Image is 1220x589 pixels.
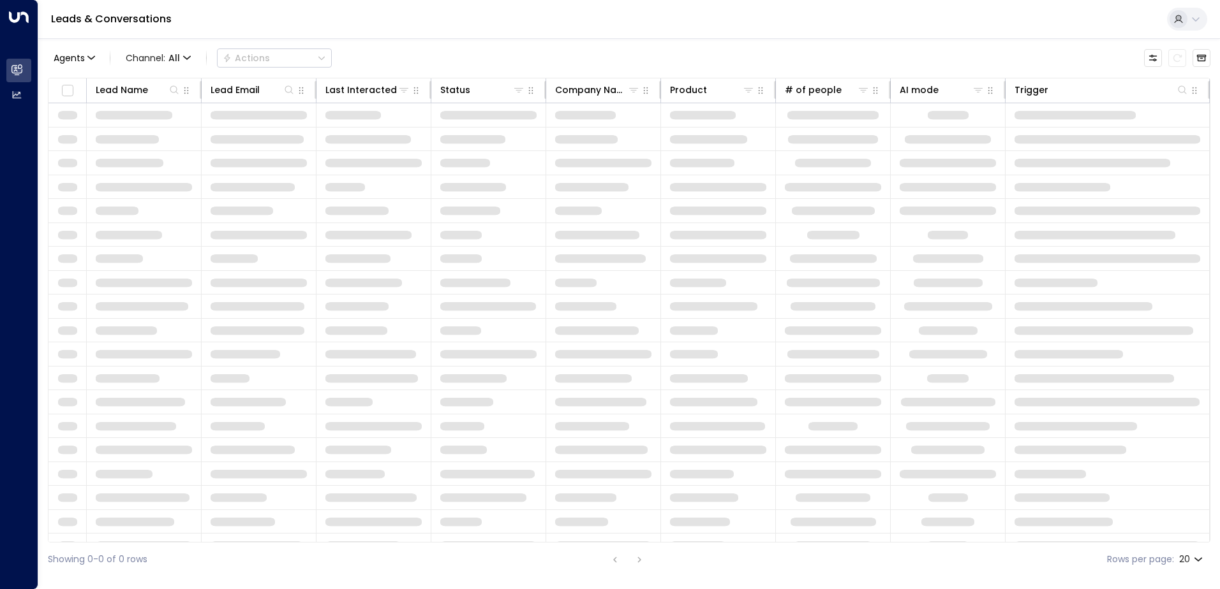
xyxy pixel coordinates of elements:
div: Last Interacted [325,82,397,98]
div: Product [670,82,707,98]
button: Archived Leads [1193,49,1210,67]
div: Trigger [1015,82,1189,98]
div: Lead Name [96,82,148,98]
div: Lead Email [211,82,295,98]
div: 20 [1179,550,1205,569]
span: Channel: [121,49,196,67]
button: Agents [48,49,100,67]
div: Status [440,82,470,98]
div: # of people [785,82,842,98]
div: Actions [223,52,270,64]
div: Product [670,82,755,98]
span: Agents [54,54,85,62]
nav: pagination navigation [607,551,648,567]
label: Rows per page: [1107,553,1174,566]
div: Showing 0-0 of 0 rows [48,553,147,566]
div: # of people [785,82,870,98]
div: Lead Email [211,82,260,98]
button: Customize [1144,49,1162,67]
div: Button group with a nested menu [217,48,332,68]
span: Refresh [1168,49,1186,67]
div: Trigger [1015,82,1048,98]
div: Status [440,82,525,98]
div: Company Name [555,82,640,98]
div: Last Interacted [325,82,410,98]
div: Lead Name [96,82,181,98]
div: Company Name [555,82,627,98]
div: AI mode [900,82,939,98]
div: AI mode [900,82,985,98]
a: Leads & Conversations [51,11,172,26]
span: All [168,53,180,63]
button: Actions [217,48,332,68]
button: Channel:All [121,49,196,67]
